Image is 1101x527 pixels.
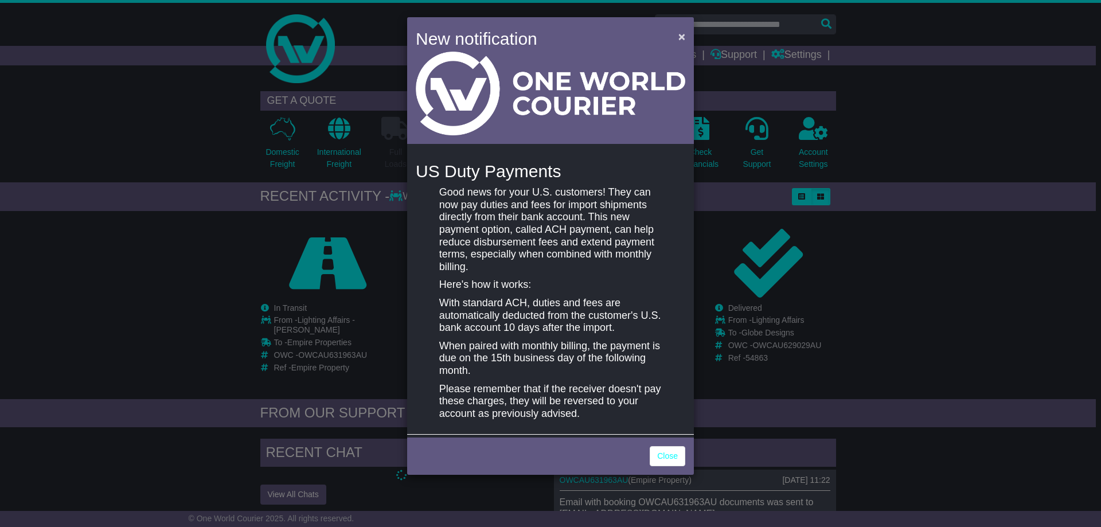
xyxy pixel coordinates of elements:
button: Close [673,25,691,48]
p: Here's how it works: [439,279,662,291]
span: × [678,30,685,43]
p: With standard ACH, duties and fees are automatically deducted from the customer's U.S. bank accou... [439,297,662,334]
h4: New notification [416,26,662,52]
a: Close [650,446,685,466]
p: Good news for your U.S. customers! They can now pay duties and fees for import shipments directly... [439,186,662,273]
p: Please remember that if the receiver doesn't pay these charges, they will be reversed to your acc... [439,383,662,420]
h4: US Duty Payments [416,162,685,181]
p: When paired with monthly billing, the payment is due on the 15th business day of the following mo... [439,340,662,377]
img: Light [416,52,685,135]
